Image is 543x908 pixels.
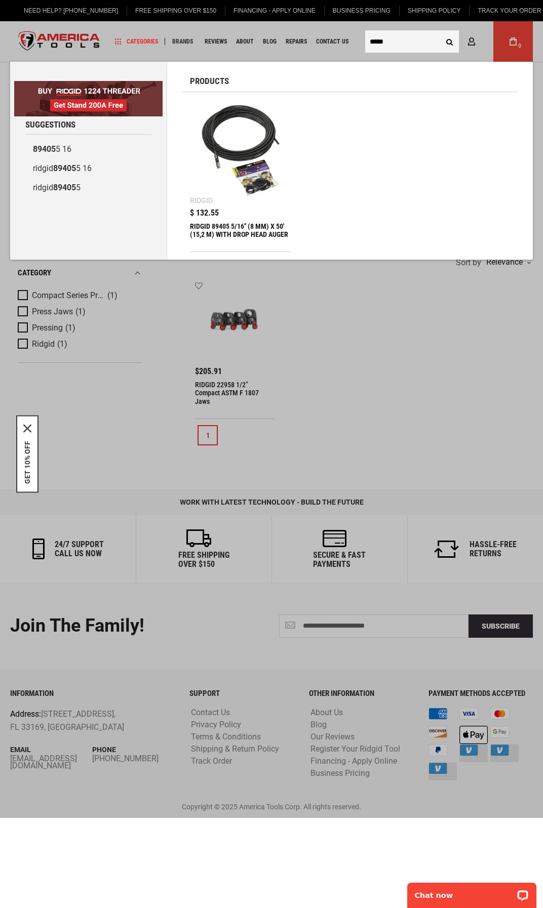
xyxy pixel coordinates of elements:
[110,35,163,49] a: Categories
[33,144,56,154] b: 89405
[25,159,151,178] a: ridgid894055 16
[190,222,292,246] div: RIDGID 89405 5/16
[53,163,76,173] b: 89405
[190,77,229,86] span: Products
[190,197,213,204] div: Ridgid
[53,183,76,192] b: 89405
[195,105,287,196] img: RIDGID 89405 5/16
[115,38,158,45] span: Categories
[190,209,219,217] span: $ 132.55
[23,425,31,433] button: Close
[23,441,31,484] button: GET 10% OFF
[25,140,151,159] a: 894055 16
[401,876,543,908] iframe: LiveChat chat widget
[25,178,151,197] a: ridgid894055
[14,81,163,116] img: BOGO: Buy RIDGID® 1224 Threader, Get Stand 200A Free!
[25,120,75,129] span: Suggestions
[14,81,163,89] a: BOGO: Buy RIDGID® 1224 Threader, Get Stand 200A Free!
[440,32,459,51] button: Search
[190,100,292,252] a: RIDGID 89405 5/16 Ridgid $ 132.55 RIDGID 89405 5/16" (8 MM) X 50' (15,2 M) WITH DROP HEAD AUGER
[23,425,31,433] svg: close icon
[168,35,198,49] a: Brands
[172,38,193,45] span: Brands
